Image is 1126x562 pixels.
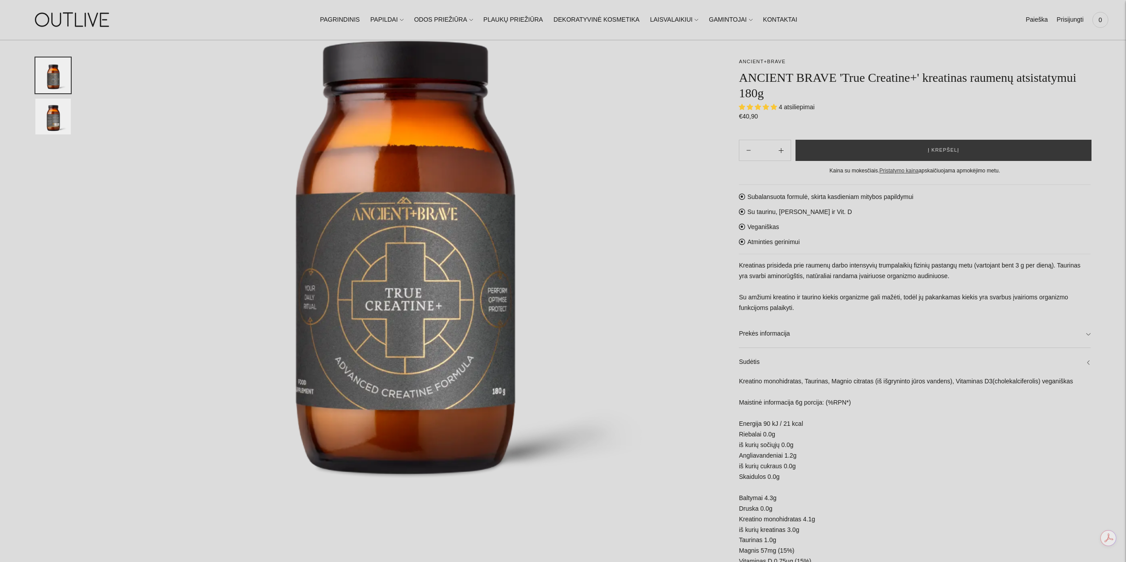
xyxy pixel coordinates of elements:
[772,140,791,161] button: Subtract product quantity
[758,144,772,157] input: Product quantity
[739,113,758,120] span: €40,90
[370,10,404,30] a: PAPILDAI
[18,4,128,35] img: OUTLIVE
[739,70,1091,101] h1: ANCIENT BRAVE 'True Creatine+' kreatinas raumenų atsistatymui 180g
[779,103,815,111] span: 4 atsiliepimai
[739,348,1091,376] a: Sudėtis
[1092,10,1108,30] a: 0
[796,140,1091,161] button: Į krepšelį
[739,103,779,111] span: 5.00 stars
[709,10,752,30] a: GAMINTOJAI
[928,146,959,155] span: Į krepšelį
[739,59,785,64] a: ANCIENT+BRAVE
[1094,14,1107,26] span: 0
[739,320,1091,348] a: Prekės informacija
[650,10,698,30] a: LAISVALAIKIUI
[484,10,543,30] a: PLAUKŲ PRIEŽIŪRA
[739,260,1091,313] p: Kreatinas prisideda prie raumenų darbo intensyvių trumpalaikių fizinių pastangų metu (vartojant b...
[1057,10,1084,30] a: Prisijungti
[320,10,360,30] a: PAGRINDINIS
[35,57,71,93] button: Translation missing: en.general.accessibility.image_thumbail
[553,10,639,30] a: DEKORATYVINĖ KOSMETIKA
[739,140,758,161] button: Add product quantity
[414,10,473,30] a: ODOS PRIEŽIŪRA
[763,10,797,30] a: KONTAKTAI
[880,168,919,174] a: Pristatymo kaina
[739,166,1091,176] div: Kaina su mokesčiais. apskaičiuojama apmokėjimo metu.
[1026,10,1048,30] a: Paieška
[35,99,71,134] button: Translation missing: en.general.accessibility.image_thumbail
